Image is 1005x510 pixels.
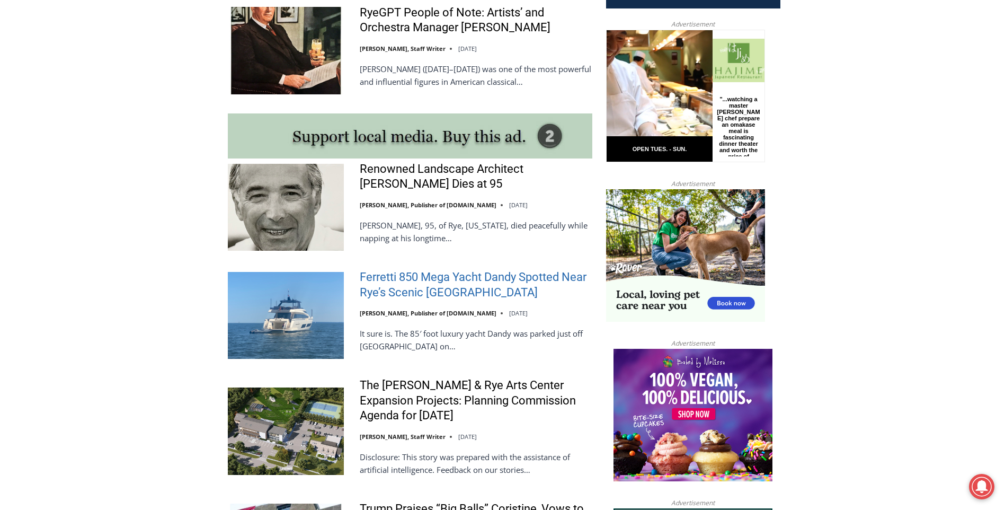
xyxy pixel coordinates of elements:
[360,451,592,476] p: Disclosure: This story was prepared with the assistance of artificial intelligence. Feedback on o...
[661,19,725,29] span: Advertisement
[360,219,592,244] p: [PERSON_NAME], 95, of Rye, [US_STATE], died peacefully while napping at his longtime…
[228,272,344,359] img: Ferretti 850 Mega Yacht Dandy Spotted Near Rye’s Scenic Parsonage Point
[256,1,320,48] img: s_800_809a2aa2-bb6e-4add-8b5e-749ad0704c34.jpeg
[360,162,592,192] a: Renowned Landscape Architect [PERSON_NAME] Dies at 95
[661,498,725,508] span: Advertisement
[360,327,592,353] p: It sure is. The 85′ foot luxury yacht Dandy was parked just off [GEOGRAPHIC_DATA] on…
[255,103,513,132] a: Intern @ [DOMAIN_NAME]
[315,3,383,48] a: Book [PERSON_NAME]'s Good Humor for Your Event
[268,1,501,103] div: "At the 10am stand-up meeting, each intern gets a chance to take [PERSON_NAME] and the other inte...
[360,270,592,300] a: Ferretti 850 Mega Yacht Dandy Spotted Near Rye’s Scenic [GEOGRAPHIC_DATA]
[360,378,592,424] a: The [PERSON_NAME] & Rye Arts Center Expansion Projects: Planning Commission Agenda for [DATE]
[661,179,725,189] span: Advertisement
[458,45,477,52] time: [DATE]
[109,66,156,127] div: "...watching a master [PERSON_NAME] chef prepare an omakase meal is fascinating dinner theater an...
[323,11,369,41] h4: Book [PERSON_NAME]'s Good Humor for Your Event
[228,388,344,474] img: The Osborn & Rye Arts Center Expansion Projects: Planning Commission Agenda for Tuesday, August 1...
[228,113,592,159] img: support local media, buy this ad
[228,164,344,251] img: Renowned Landscape Architect Peter Rolland Dies at 95
[458,433,477,441] time: [DATE]
[360,5,592,36] a: RyeGPT People of Note: Artists’ and Orchestra Manager [PERSON_NAME]
[360,63,592,88] p: [PERSON_NAME] ([DATE]–[DATE]) was one of the most powerful and influential figures in American cl...
[360,201,496,209] a: [PERSON_NAME], Publisher of [DOMAIN_NAME]
[360,309,496,317] a: [PERSON_NAME], Publisher of [DOMAIN_NAME]
[360,45,446,52] a: [PERSON_NAME], Staff Writer
[69,19,262,29] div: Serving [GEOGRAPHIC_DATA] Since [DATE]
[661,338,725,348] span: Advertisement
[509,201,528,209] time: [DATE]
[228,7,344,94] img: RyeGPT People of Note: Artists’ and Orchestra Manager Arthur Judson
[360,433,446,441] a: [PERSON_NAME], Staff Writer
[277,105,491,129] span: Intern @ [DOMAIN_NAME]
[613,349,772,481] img: Baked by Melissa
[3,109,104,150] span: Open Tues. - Sun. [PHONE_NUMBER]
[509,309,528,317] time: [DATE]
[1,107,106,132] a: Open Tues. - Sun. [PHONE_NUMBER]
